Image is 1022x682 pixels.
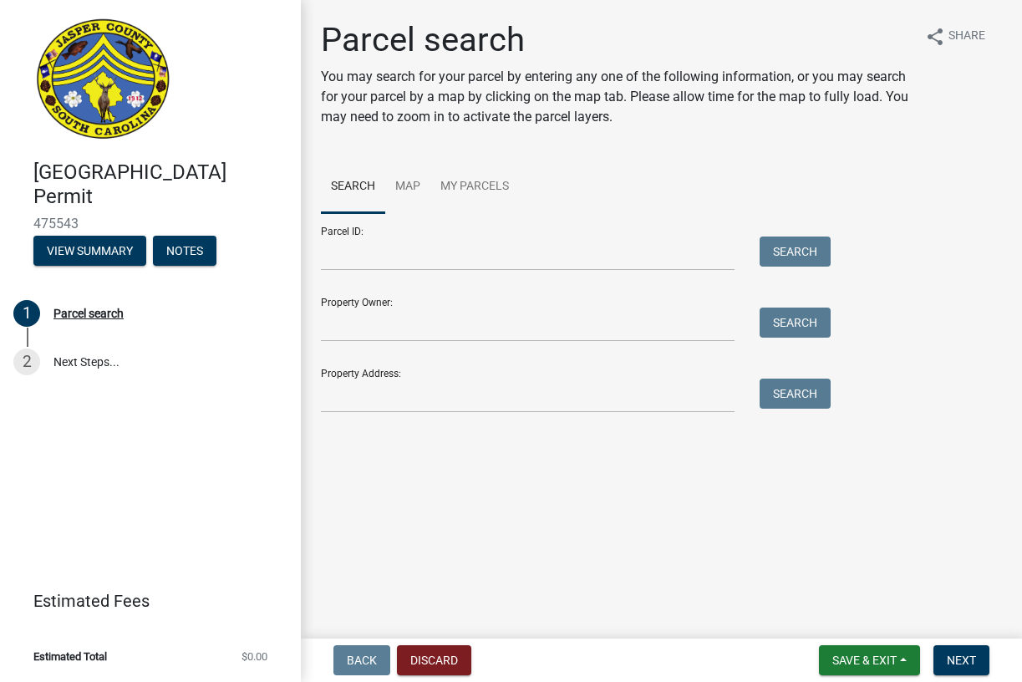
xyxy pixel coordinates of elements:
[333,645,390,675] button: Back
[13,584,274,618] a: Estimated Fees
[347,654,377,667] span: Back
[933,645,989,675] button: Next
[13,349,40,375] div: 2
[33,651,107,662] span: Estimated Total
[760,237,831,267] button: Search
[13,300,40,327] div: 1
[947,654,976,667] span: Next
[33,245,146,258] wm-modal-confirm: Summary
[819,645,920,675] button: Save & Exit
[242,651,267,662] span: $0.00
[760,308,831,338] button: Search
[948,27,985,47] span: Share
[33,216,267,232] span: 475543
[397,645,471,675] button: Discard
[430,160,519,214] a: My Parcels
[321,20,912,60] h1: Parcel search
[33,18,173,143] img: Jasper County, South Carolina
[321,67,912,127] p: You may search for your parcel by entering any one of the following information, or you may searc...
[153,236,216,266] button: Notes
[385,160,430,214] a: Map
[925,27,945,47] i: share
[33,160,287,209] h4: [GEOGRAPHIC_DATA] Permit
[33,236,146,266] button: View Summary
[912,20,999,53] button: shareShare
[321,160,385,214] a: Search
[832,654,897,667] span: Save & Exit
[153,245,216,258] wm-modal-confirm: Notes
[760,379,831,409] button: Search
[53,308,124,319] div: Parcel search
